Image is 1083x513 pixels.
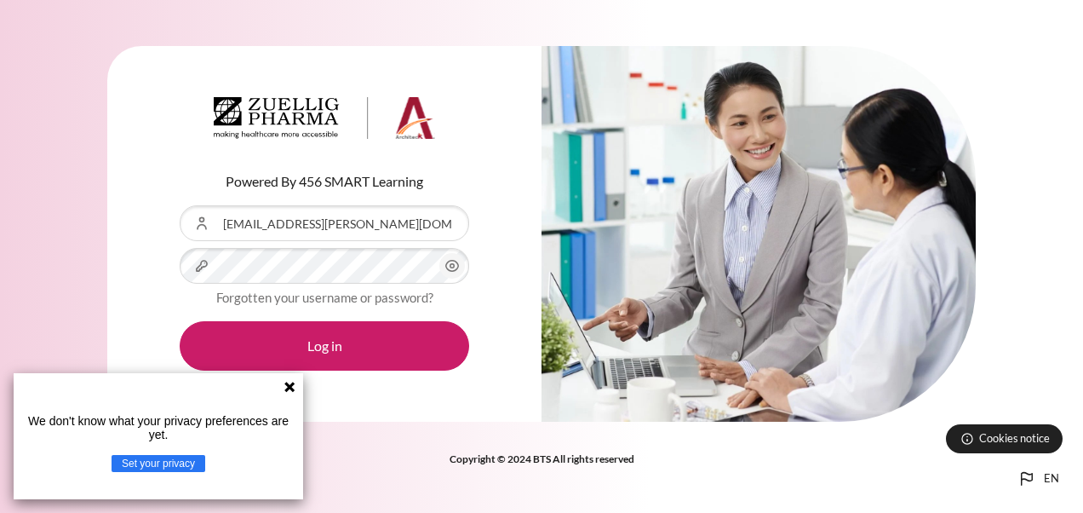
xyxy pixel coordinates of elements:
p: We don't know what your privacy preferences are yet. [20,414,296,441]
button: Log in [180,321,469,371]
p: Powered By 456 SMART Learning [180,171,469,192]
span: Cookies notice [979,430,1050,447]
span: en [1044,470,1059,487]
button: Languages [1010,462,1066,496]
a: Architeck [214,97,435,147]
button: Set your privacy [112,455,205,472]
button: Cookies notice [946,424,1063,453]
strong: Copyright © 2024 BTS All rights reserved [450,452,634,465]
img: Architeck [214,97,435,140]
a: Forgotten your username or password? [216,290,433,305]
input: Username or Email Address [180,205,469,241]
